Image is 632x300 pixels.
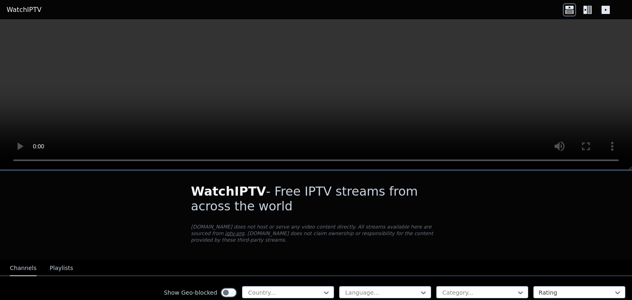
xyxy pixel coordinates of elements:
[191,224,441,243] p: [DOMAIN_NAME] does not host or serve any video content directly. All streams available here are s...
[10,261,37,276] button: Channels
[191,184,441,214] h1: - Free IPTV streams from across the world
[50,261,73,276] button: Playlists
[225,231,244,236] a: iptv-org
[164,288,217,297] label: Show Geo-blocked
[191,184,266,198] span: WatchIPTV
[7,5,42,15] a: WatchIPTV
